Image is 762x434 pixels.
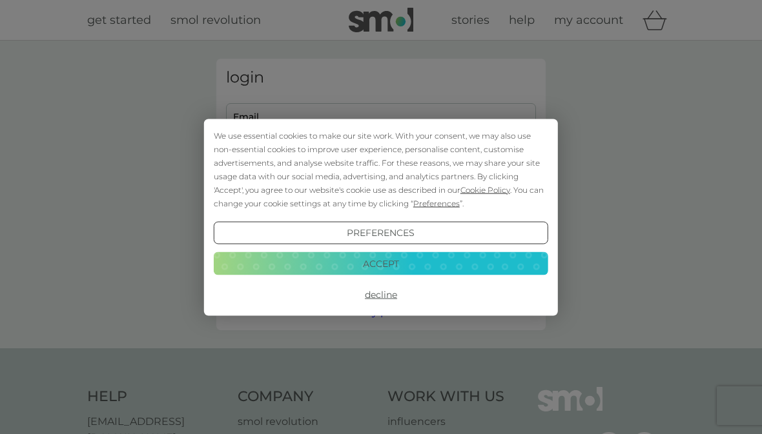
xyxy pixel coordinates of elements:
span: Preferences [413,198,460,208]
button: Decline [214,283,548,306]
button: Accept [214,252,548,275]
div: We use essential cookies to make our site work. With your consent, we may also use non-essential ... [214,128,548,210]
button: Preferences [214,221,548,244]
span: Cookie Policy [460,184,510,194]
div: Cookie Consent Prompt [204,119,558,315]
